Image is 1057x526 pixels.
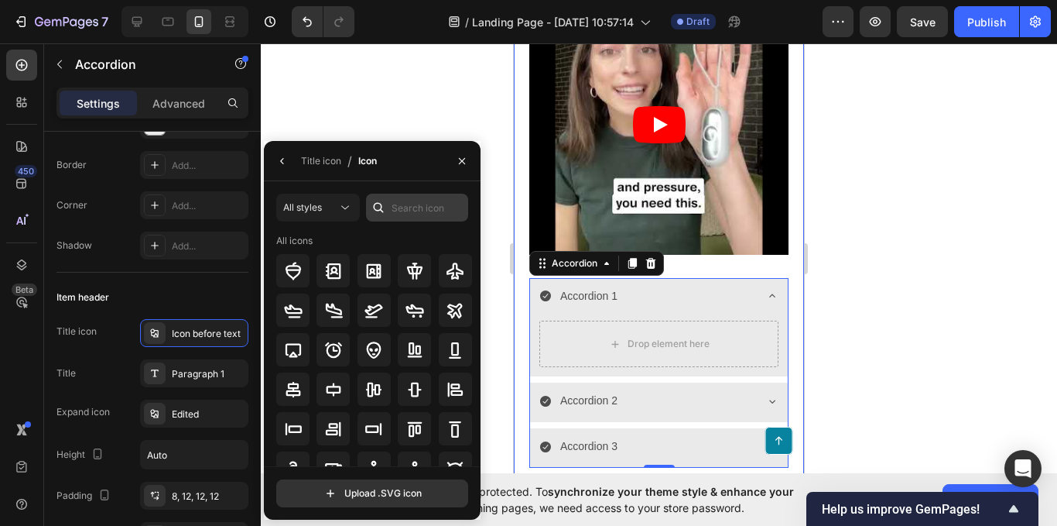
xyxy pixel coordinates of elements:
input: Auto [141,441,248,469]
div: Edited [172,407,245,421]
div: Corner [56,198,87,212]
div: Icon before text [172,327,245,341]
p: 7 [101,12,108,31]
button: 7 [6,6,115,37]
div: 8, 12, 12, 12 [172,490,245,504]
span: / [465,14,469,30]
span: Your page is password protected. To when designing pages, we need access to your store password. [360,483,854,516]
div: Upload .SVG icon [323,486,422,501]
button: Save [897,6,948,37]
div: Undo/Redo [292,6,354,37]
div: Add... [172,159,245,173]
input: Search icon [366,194,468,222]
span: Draft [686,15,710,29]
div: Height [56,445,107,466]
div: Publish [967,14,1006,30]
span: Landing Page - [DATE] 10:57:14 [472,14,634,30]
span: Help us improve GemPages! [822,502,1004,517]
div: Add... [172,239,245,253]
button: All styles [276,194,360,222]
div: Title icon [301,154,341,168]
div: Shadow [56,239,92,253]
div: Icon [358,154,377,168]
span: / [347,152,352,170]
div: Expand icon [56,405,110,419]
span: synchronize your theme style & enhance your experience [360,485,794,514]
div: Open Intercom Messenger [1004,450,1042,487]
button: Show survey - Help us improve GemPages! [822,500,1023,518]
button: Allow access [942,484,1038,515]
span: All styles [283,201,322,213]
div: Border [56,158,87,172]
div: Item header [56,291,109,304]
div: 450 [15,165,37,177]
div: Paragraph 1 [172,367,245,381]
button: Publish [954,6,1019,37]
p: Accordion [75,55,207,74]
div: Title icon [56,325,97,339]
p: Advanced [152,95,205,112]
div: Padding [56,486,114,507]
iframe: Design area [514,43,804,473]
div: Title [56,366,76,380]
div: All icons [276,234,313,248]
p: Settings [77,95,120,112]
div: Add... [172,199,245,213]
div: Beta [12,284,37,296]
span: Save [910,15,936,29]
button: Upload .SVG icon [276,480,468,507]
